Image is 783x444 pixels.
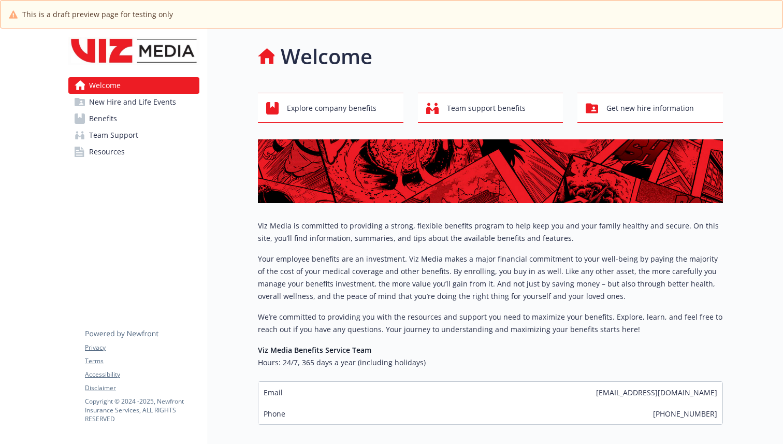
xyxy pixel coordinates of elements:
[258,345,371,355] strong: Viz Media Benefits Service Team
[577,93,723,123] button: Get new hire information
[68,144,199,160] a: Resources
[258,311,723,336] p: We’re committed to providing you with the resources and support you need to maximize your benefit...
[287,98,376,118] span: Explore company benefits
[653,408,717,419] span: [PHONE_NUMBER]
[68,127,199,144] a: Team Support
[89,110,117,127] span: Benefits
[68,94,199,110] a: New Hire and Life Events
[258,220,723,245] p: Viz Media is committed to providing a strong, flexible benefits program to help keep you and your...
[258,356,723,369] h6: Hours: 24/7, 365 days a year (including holidays)​
[89,94,176,110] span: New Hire and Life Events
[89,127,138,144] span: Team Support
[447,98,526,118] span: Team support benefits
[258,253,723,303] p: Your employee benefits are an investment. Viz Media makes a major financial commitment to your we...
[264,387,283,398] span: Email
[85,383,199,393] a: Disclaimer
[68,110,199,127] a: Benefits
[85,356,199,366] a: Terms
[89,144,125,160] span: Resources
[264,408,285,419] span: Phone
[258,139,723,203] img: overview page banner
[85,343,199,352] a: Privacy
[258,93,403,123] button: Explore company benefits
[418,93,563,123] button: Team support benefits
[606,98,694,118] span: Get new hire information
[281,41,372,72] h1: Welcome
[596,387,717,398] span: [EMAIL_ADDRESS][DOMAIN_NAME]
[85,370,199,379] a: Accessibility
[85,397,199,423] p: Copyright © 2024 - 2025 , Newfront Insurance Services, ALL RIGHTS RESERVED
[68,77,199,94] a: Welcome
[22,9,173,20] span: This is a draft preview page for testing only
[89,77,121,94] span: Welcome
